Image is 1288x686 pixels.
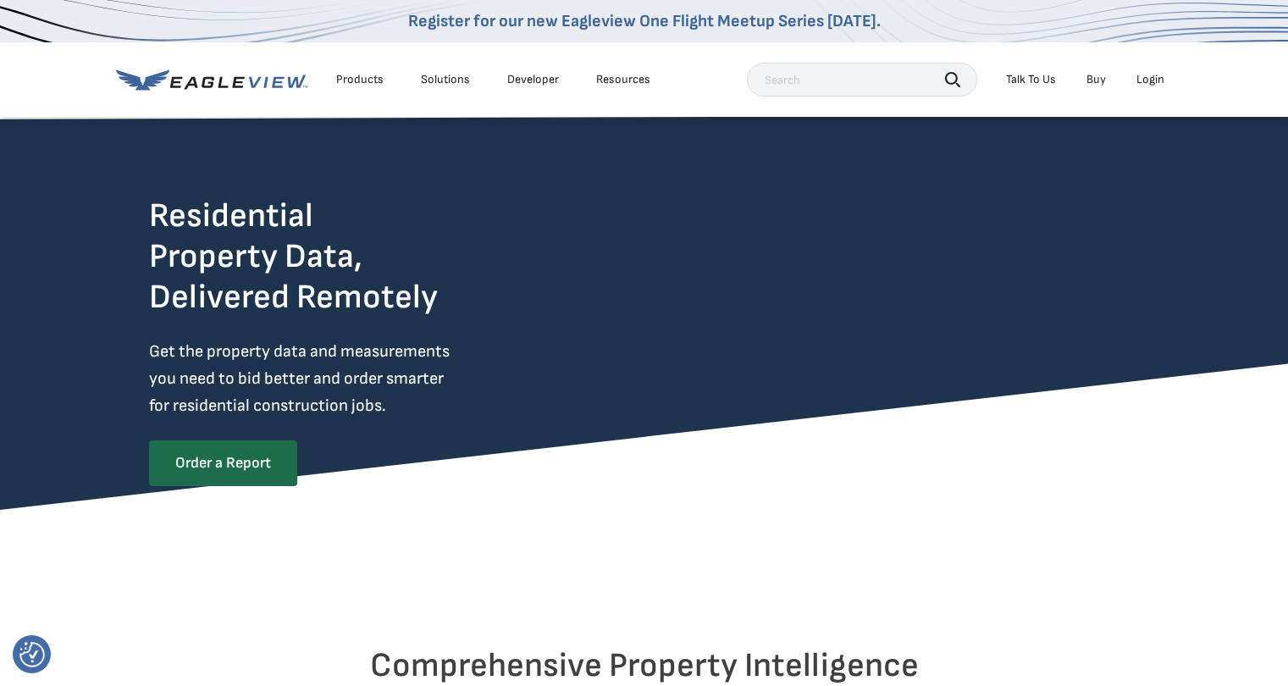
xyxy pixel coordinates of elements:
[408,11,881,31] a: Register for our new Eagleview One Flight Meetup Series [DATE].
[149,196,438,318] h2: Residential Property Data, Delivered Remotely
[336,72,384,87] div: Products
[149,440,297,486] a: Order a Report
[747,63,977,97] input: Search
[1006,72,1056,87] div: Talk To Us
[507,72,559,87] a: Developer
[1136,72,1164,87] div: Login
[421,72,470,87] div: Solutions
[149,645,1140,686] h2: Comprehensive Property Intelligence
[1086,72,1106,87] a: Buy
[19,642,45,667] img: Revisit consent button
[596,72,650,87] div: Resources
[149,338,520,419] p: Get the property data and measurements you need to bid better and order smarter for residential c...
[19,642,45,667] button: Consent Preferences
